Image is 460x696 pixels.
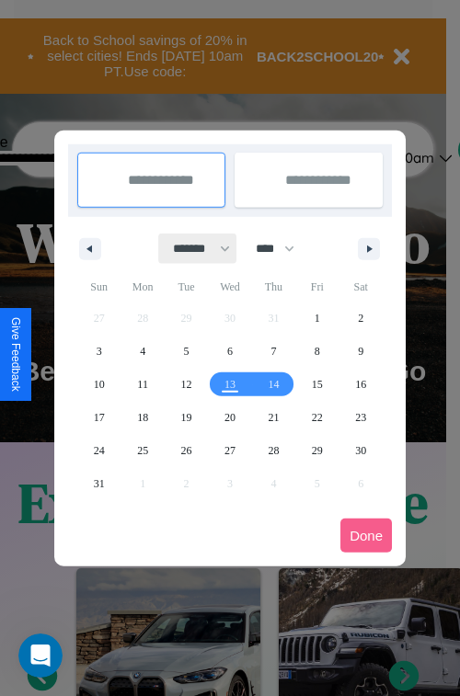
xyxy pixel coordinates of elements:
[252,434,295,467] button: 28
[295,272,339,302] span: Fri
[339,302,383,335] button: 2
[340,519,392,553] button: Done
[97,335,102,368] span: 3
[140,335,145,368] span: 4
[312,368,323,401] span: 15
[165,368,208,401] button: 12
[121,434,164,467] button: 25
[295,434,339,467] button: 29
[358,302,363,335] span: 2
[94,368,105,401] span: 10
[77,368,121,401] button: 10
[224,401,236,434] span: 20
[252,272,295,302] span: Thu
[355,401,366,434] span: 23
[315,335,320,368] span: 8
[208,368,251,401] button: 13
[181,401,192,434] span: 19
[268,368,279,401] span: 14
[339,368,383,401] button: 16
[224,434,236,467] span: 27
[121,335,164,368] button: 4
[18,633,63,678] iframe: Intercom live chat
[77,401,121,434] button: 17
[94,401,105,434] span: 17
[181,434,192,467] span: 26
[77,467,121,500] button: 31
[9,317,22,392] div: Give Feedback
[268,401,279,434] span: 21
[137,401,148,434] span: 18
[184,335,190,368] span: 5
[270,335,276,368] span: 7
[224,368,236,401] span: 13
[339,434,383,467] button: 30
[121,272,164,302] span: Mon
[208,272,251,302] span: Wed
[137,434,148,467] span: 25
[252,335,295,368] button: 7
[94,434,105,467] span: 24
[252,368,295,401] button: 14
[295,368,339,401] button: 15
[355,434,366,467] span: 30
[165,401,208,434] button: 19
[94,467,105,500] span: 31
[181,368,192,401] span: 12
[77,434,121,467] button: 24
[295,302,339,335] button: 1
[295,401,339,434] button: 22
[208,401,251,434] button: 20
[339,272,383,302] span: Sat
[268,434,279,467] span: 28
[165,272,208,302] span: Tue
[312,434,323,467] span: 29
[208,335,251,368] button: 6
[77,335,121,368] button: 3
[358,335,363,368] span: 9
[339,401,383,434] button: 23
[121,368,164,401] button: 11
[315,302,320,335] span: 1
[121,401,164,434] button: 18
[355,368,366,401] span: 16
[165,335,208,368] button: 5
[312,401,323,434] span: 22
[137,368,148,401] span: 11
[295,335,339,368] button: 8
[252,401,295,434] button: 21
[77,272,121,302] span: Sun
[227,335,233,368] span: 6
[165,434,208,467] button: 26
[208,434,251,467] button: 27
[339,335,383,368] button: 9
